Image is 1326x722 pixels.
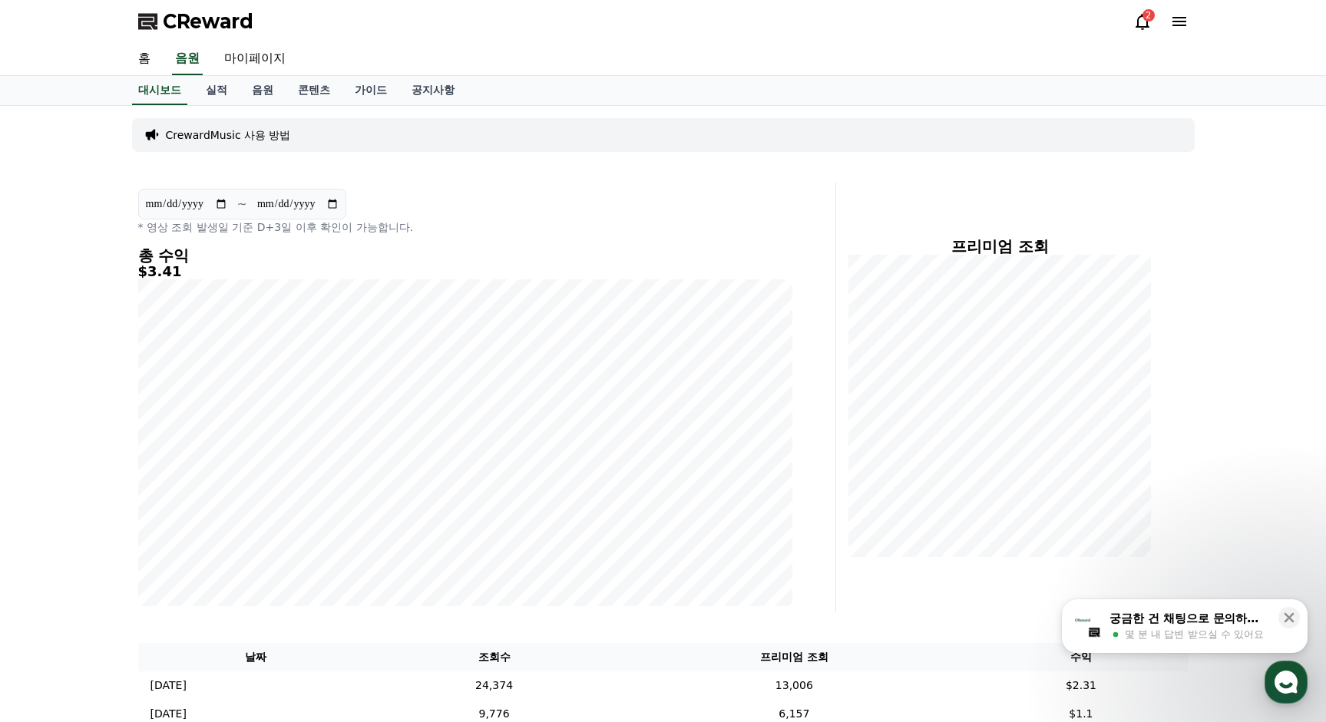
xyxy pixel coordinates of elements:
th: 날짜 [138,643,374,671]
td: 24,374 [374,671,615,700]
th: 수익 [974,643,1188,671]
span: 설정 [237,509,256,522]
a: 설정 [198,486,295,525]
a: 대화 [101,486,198,525]
a: 음원 [172,43,203,75]
a: 2 [1133,12,1152,31]
p: [DATE] [150,677,187,694]
span: 홈 [48,509,58,522]
td: 13,006 [614,671,974,700]
a: 대시보드 [132,76,187,105]
h5: $3.41 [138,264,792,279]
p: * 영상 조회 발생일 기준 D+3일 이후 확인이 가능합니다. [138,219,792,235]
a: 홈 [126,43,163,75]
div: 2 [1142,9,1155,21]
a: 음원 [240,76,286,105]
a: 마이페이지 [212,43,298,75]
th: 프리미엄 조회 [614,643,974,671]
span: 대화 [141,510,159,523]
th: 조회수 [374,643,615,671]
a: CReward [138,9,253,34]
a: 콘텐츠 [286,76,342,105]
h4: 총 수익 [138,247,792,264]
a: 공지사항 [399,76,467,105]
a: 실적 [193,76,240,105]
p: ~ [237,195,247,213]
a: 가이드 [342,76,399,105]
td: $2.31 [974,671,1188,700]
span: CReward [163,9,253,34]
h4: 프리미엄 조회 [848,238,1152,255]
a: 홈 [5,486,101,525]
p: [DATE] [150,706,187,722]
a: CrewardMusic 사용 방법 [166,127,291,143]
